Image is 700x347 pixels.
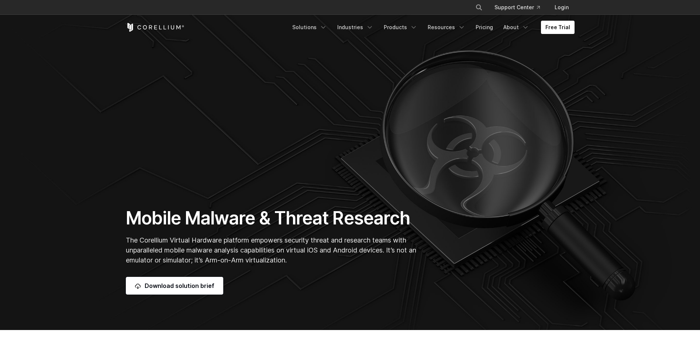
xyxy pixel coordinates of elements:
a: Download solution brief [126,277,223,295]
a: Industries [333,21,378,34]
span: The Corellium Virtual Hardware platform empowers security threat and research teams with unparall... [126,236,416,264]
a: Solutions [288,21,331,34]
div: Navigation Menu [466,1,575,14]
a: Products [379,21,422,34]
a: Support Center [489,1,546,14]
a: Pricing [471,21,497,34]
a: Resources [423,21,470,34]
a: Login [549,1,575,14]
h1: Mobile Malware & Threat Research [126,207,420,229]
div: Navigation Menu [288,21,575,34]
a: Free Trial [541,21,575,34]
button: Search [472,1,486,14]
a: About [499,21,534,34]
a: Corellium Home [126,23,185,32]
